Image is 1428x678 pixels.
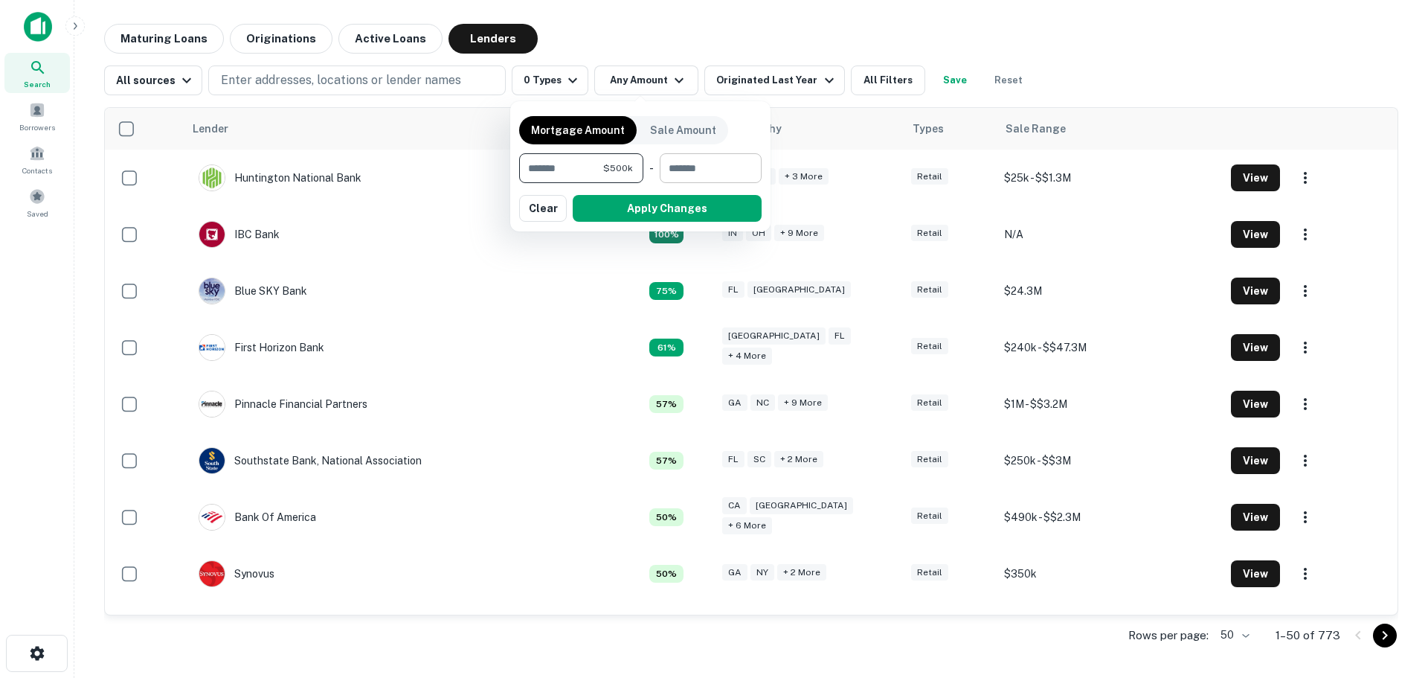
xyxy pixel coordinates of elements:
div: - [649,153,654,183]
span: $500k [603,161,633,175]
button: Clear [519,195,567,222]
iframe: Chat Widget [1354,559,1428,630]
p: Mortgage Amount [531,122,625,138]
button: Apply Changes [573,195,762,222]
p: Sale Amount [650,122,716,138]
